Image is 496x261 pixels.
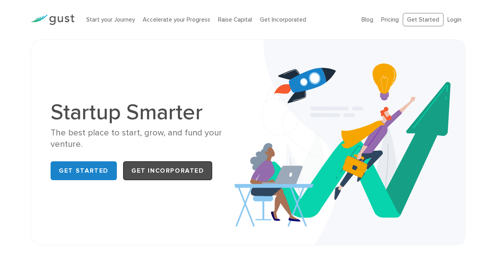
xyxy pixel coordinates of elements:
a: Start your Journey [86,16,135,23]
a: Accelerate your Progress [143,16,210,23]
a: Login [447,16,461,23]
a: Get Started [403,13,443,27]
a: Get Incorporated [123,161,213,180]
a: Blog [362,16,373,23]
img: Gust Logo [31,15,74,25]
h1: Startup Smarter [51,101,242,123]
img: Startup Smarter Hero [234,40,465,245]
a: Get Started [51,161,117,180]
div: The best place to start, grow, and fund your venture. [51,127,242,150]
a: Pricing [381,16,399,23]
a: Get Incorporated [260,16,306,23]
a: Raise Capital [218,16,252,23]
